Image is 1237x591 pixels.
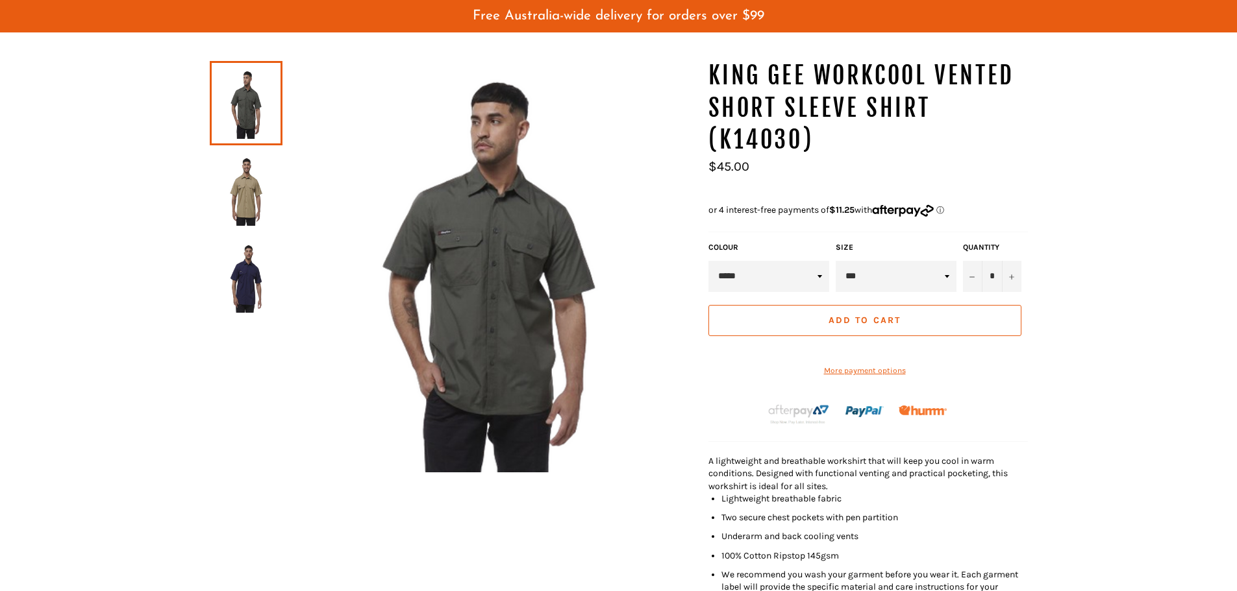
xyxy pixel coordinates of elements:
a: More payment options [708,365,1021,376]
img: King Gee Workcool Vented Short Sleeve Shirt (K14030) - Workin' Gear [282,60,695,472]
button: Reduce item quantity by one [963,261,982,292]
img: King Gee Workcool Vented Short Sleeve Shirt (K14030) - Workin' Gear [216,241,276,313]
h1: King Gee Workcool Vented Short Sleeve Shirt (K14030) [708,60,1028,156]
button: Increase item quantity by one [1002,261,1021,292]
li: 100% Cotton Ripstop 145gsm [721,549,1028,562]
img: Humm_core_logo_RGB-01_300x60px_small_195d8312-4386-4de7-b182-0ef9b6303a37.png [899,405,947,415]
li: Lightweight breathable fabric [721,492,1028,505]
span: $45.00 [708,159,749,174]
li: Underarm and back cooling vents [721,530,1028,542]
button: Add to Cart [708,305,1021,336]
p: A lightweight and breathable workshirt that will keep you cool in warm conditions. Designed with ... [708,455,1028,492]
label: Size [836,242,956,253]
label: Quantity [963,242,1021,253]
img: paypal.png [845,392,884,431]
label: colour [708,242,829,253]
img: Afterpay-Logo-on-dark-bg_large.png [767,403,831,425]
span: Add to Cart [829,315,901,326]
span: Free Australia-wide delivery for orders over $99 [473,9,764,23]
li: Two secure chest pockets with pen partition [721,511,1028,524]
img: King Gee Workcool Vented Short Sleeve Shirt (K14030) - Workin' Gear [216,154,276,226]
